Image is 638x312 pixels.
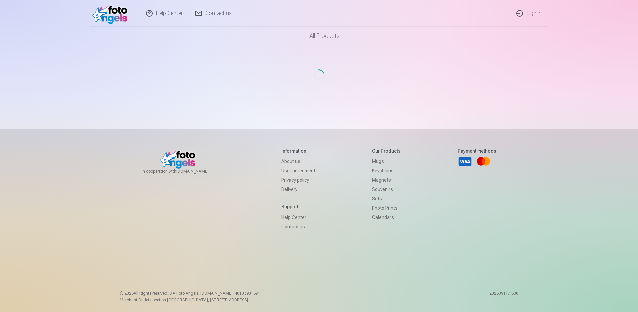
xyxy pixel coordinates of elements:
a: About us [281,157,315,166]
a: Calendars [372,213,401,222]
h5: Support [281,203,315,210]
img: /v1 [92,3,131,24]
a: Mugs [372,157,401,166]
a: [DOMAIN_NAME] [176,169,225,174]
a: Help Center [281,213,315,222]
span: In cooperation with [142,169,225,174]
a: Magnets [372,175,401,185]
a: All products [291,27,348,45]
a: Sets [372,194,401,203]
a: Visa [458,154,472,169]
p: 20250911.1600 [489,291,518,303]
a: Souvenirs [372,185,401,194]
h5: Our products [372,148,401,154]
a: Delivery [281,185,315,194]
a: User agreement [281,166,315,175]
span: SIA Foto Angels, [DOMAIN_NAME]. 40103901591 [169,291,260,296]
a: Contact us [281,222,315,231]
h5: Information [281,148,315,154]
a: Privacy policy [281,175,315,185]
a: Photo prints [372,203,401,213]
h5: Payment methods [458,148,496,154]
p: Merchant Outlet Location [GEOGRAPHIC_DATA], [STREET_ADDRESS] [120,297,260,303]
p: © 2025 All Rights reserved. , [120,291,260,296]
a: Mastercard [476,154,491,169]
a: Keychains [372,166,401,175]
